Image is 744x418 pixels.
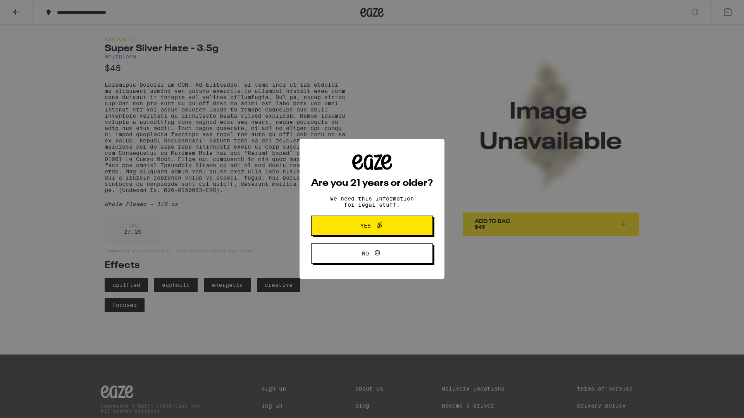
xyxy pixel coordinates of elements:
p: We need this information for legal stuff. [324,195,420,208]
button: No [311,243,433,264]
span: No [362,251,369,256]
span: Yes [360,223,371,228]
h2: Are you 21 years or older? [311,179,433,188]
iframe: Opens a widget where you can find more information [696,395,736,414]
button: Yes [311,216,433,236]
